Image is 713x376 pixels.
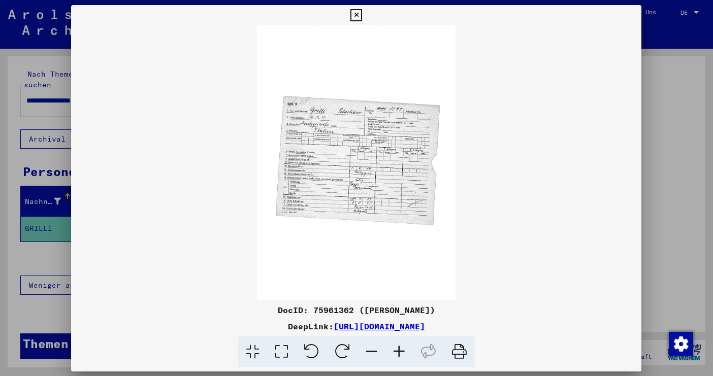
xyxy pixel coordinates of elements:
[669,332,693,356] img: Zustimmung ändern
[71,304,641,316] div: DocID: 75961362 ([PERSON_NAME])
[334,321,425,331] a: [URL][DOMAIN_NAME]
[71,320,641,332] div: DeepLink:
[668,331,693,356] div: Zustimmung ändern
[71,25,641,300] img: 001.jpg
